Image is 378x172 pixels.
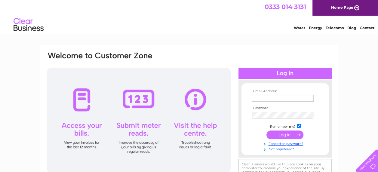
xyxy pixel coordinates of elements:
[266,131,303,139] input: Submit
[265,3,306,11] a: 0333 014 3131
[326,26,344,30] a: Telecoms
[309,26,322,30] a: Energy
[252,140,320,146] a: Forgotten password?
[250,106,320,110] th: Password:
[250,123,320,129] td: Remember me?
[47,3,331,29] div: Clear Business is a trading name of Verastar Limited (registered in [GEOGRAPHIC_DATA] No. 3667643...
[360,26,374,30] a: Contact
[250,89,320,94] th: Email Address:
[252,146,320,152] a: Not registered?
[294,26,305,30] a: Water
[13,16,44,34] img: logo.png
[347,26,356,30] a: Blog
